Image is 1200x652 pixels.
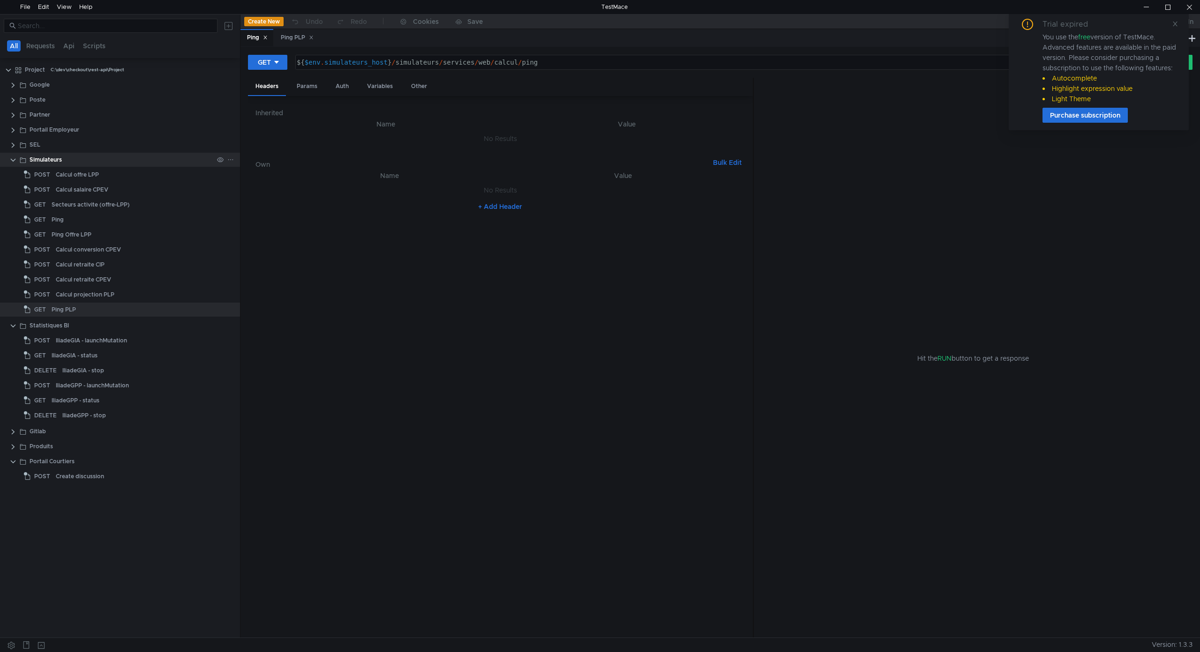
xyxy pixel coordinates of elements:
div: IliadeGIA - launchMutation [56,333,127,348]
div: Google [30,78,50,92]
input: Search... [18,21,212,31]
li: Light Theme [1042,94,1177,104]
span: POST [34,333,50,348]
span: Hit the button to get a response [917,353,1029,363]
button: Scripts [80,40,108,52]
div: Ping [52,213,64,227]
div: Portail Employeur [30,123,79,137]
button: Bulk Edit [709,157,745,168]
th: Name [270,170,509,181]
div: Gitlab [30,424,46,438]
div: IliadeGPP - launchMutation [56,378,129,393]
button: All [7,40,21,52]
span: GET [34,303,46,317]
div: Create discussion [56,469,104,483]
div: Partner [30,108,50,122]
div: Auth [328,78,356,95]
div: Save [467,18,483,25]
div: Portail Courtiers [30,454,75,468]
div: Statistiques BI [30,319,69,333]
div: Calcul retraite CIP [56,258,105,272]
div: C:\dev\checkout\rest-api\Project [51,63,124,77]
span: DELETE [34,408,57,422]
div: Ping PLP [281,33,314,43]
div: Calcul retraite CPEV [56,273,111,287]
div: You use the version of TestMace. Advanced features are available in the paid version. Please cons... [1042,32,1177,104]
div: IliadeGPP - stop [62,408,106,422]
span: POST [34,243,50,257]
div: Other [404,78,435,95]
div: Variables [360,78,400,95]
h6: Inherited [255,107,745,119]
div: Simulateurs [30,153,62,167]
div: Calcul conversion CPEV [56,243,121,257]
div: Poste [30,93,45,107]
div: Calcul offre LPP [56,168,99,182]
div: GET [258,57,271,67]
h6: Own [255,159,709,170]
th: Value [508,170,738,181]
button: Redo [330,15,374,29]
span: RUN [937,354,952,363]
div: Project [25,63,45,77]
button: Create New [244,17,284,26]
th: Name [263,119,509,130]
button: Requests [23,40,58,52]
span: Version: 1.3.3 [1152,638,1192,652]
div: Cookies [413,16,439,27]
li: Highlight expression value [1042,83,1177,94]
div: Ping [247,33,268,43]
span: POST [34,288,50,302]
div: Params [289,78,325,95]
nz-embed-empty: No Results [484,134,517,143]
nz-embed-empty: No Results [484,186,517,194]
span: POST [34,168,50,182]
div: Trial expired [1042,19,1099,30]
div: Headers [248,78,286,96]
div: Secteurs activite (offre-LPP) [52,198,130,212]
li: Autocomplete [1042,73,1177,83]
span: GET [34,348,46,363]
div: Produits [30,439,53,453]
span: POST [34,469,50,483]
span: free [1078,33,1090,41]
th: Value [509,119,745,130]
span: POST [34,183,50,197]
button: + Add Header [474,201,526,212]
span: GET [34,198,46,212]
div: SEL [30,138,40,152]
button: Api [60,40,77,52]
div: Ping PLP [52,303,76,317]
div: Undo [306,16,323,27]
div: IliadeGIA - status [52,348,97,363]
span: POST [34,273,50,287]
button: Purchase subscription [1042,108,1128,123]
span: GET [34,393,46,407]
span: GET [34,228,46,242]
span: POST [34,258,50,272]
div: Calcul projection PLP [56,288,114,302]
div: Calcul salaire CPEV [56,183,108,197]
span: POST [34,378,50,393]
span: DELETE [34,363,57,378]
div: Ping Offre LPP [52,228,91,242]
div: Redo [351,16,367,27]
span: GET [34,213,46,227]
div: IliadeGPP - status [52,393,99,407]
button: GET [248,55,287,70]
button: Undo [284,15,330,29]
div: IliadeGIA - stop [62,363,104,378]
